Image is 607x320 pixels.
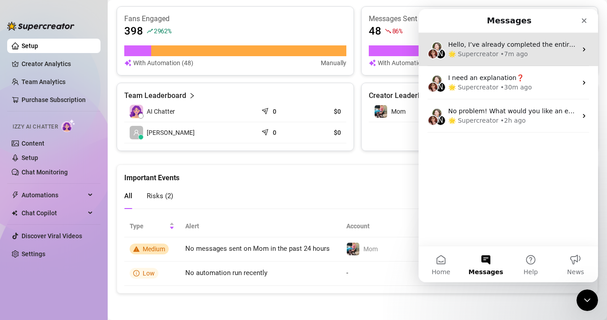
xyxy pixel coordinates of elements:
[22,206,85,220] span: Chat Copilot
[391,108,406,115] span: Mom
[143,245,165,253] span: Medium
[369,14,591,24] article: Messages Sent
[346,221,417,231] span: Account
[22,154,38,161] a: Setup
[307,128,341,137] article: $0
[124,215,180,237] th: Type
[30,107,80,116] div: 🌟 Supercreator
[133,129,140,136] span: user
[82,40,109,50] div: • 7m ago
[124,58,131,68] img: svg%3e
[22,42,38,49] a: Setup
[13,66,24,76] img: Ella avatar
[369,58,376,68] img: svg%3e
[262,127,271,136] span: send
[22,169,68,176] a: Chat Monitoring
[385,28,391,34] span: fall
[82,107,107,116] div: • 2h ago
[147,107,175,116] span: AI Chatter
[22,232,82,240] a: Discover Viral Videos
[135,237,179,273] button: News
[133,246,140,252] span: warning
[17,73,27,84] div: N
[22,93,93,107] a: Purchase Subscription
[363,245,378,253] span: Mom
[22,78,66,85] a: Team Analytics
[576,289,598,311] iframe: Intercom live chat
[147,192,173,200] span: Risks ( 2 )
[12,210,17,216] img: Chat Copilot
[375,105,387,118] img: Mom
[124,192,132,200] span: All
[61,119,75,132] img: AI Chatter
[17,106,27,117] div: N
[22,57,93,71] a: Creator Analytics
[147,128,195,138] span: [PERSON_NAME]
[9,73,20,84] img: Giselle avatar
[147,28,153,34] span: rise
[30,40,80,50] div: 🌟 Supercreator
[180,215,341,237] th: Alert
[105,260,119,266] span: Help
[124,14,346,24] article: Fans Engaged
[189,90,195,101] span: right
[50,260,84,266] span: Messages
[185,244,330,253] span: No messages sent on Mom in the past 24 hours
[45,237,90,273] button: Messages
[148,260,166,266] span: News
[7,22,74,31] img: logo-BBDzfeDw.svg
[307,107,341,116] article: $0
[82,74,113,83] div: • 30m ago
[321,58,346,68] article: Manually
[347,243,359,255] img: Mom
[124,90,186,101] article: Team Leaderboard
[13,123,58,131] span: Izzy AI Chatter
[124,24,143,38] article: 398
[143,270,155,277] span: Low
[154,27,171,35] span: 2962 %
[130,105,143,118] img: izzy-ai-chatter-avatar-DDCN_rTZ.svg
[13,99,24,110] img: Ella avatar
[12,191,19,199] span: thunderbolt
[9,106,20,117] img: Giselle avatar
[30,65,105,72] span: I need an explanation❓
[419,9,598,282] iframe: Intercom live chat
[133,58,193,68] article: With Automation (48)
[392,27,402,35] span: 86 %
[369,90,437,101] article: Creator Leaderboard
[133,270,140,276] span: info-circle
[22,140,44,147] a: Content
[22,250,45,258] a: Settings
[378,58,450,68] article: With Automation & AI (48)
[124,165,590,183] div: Important Events
[346,269,348,277] span: -
[30,74,80,83] div: 🌟 Supercreator
[90,237,135,273] button: Help
[30,98,206,106] span: No problem! What would you like an explanation about?
[130,221,167,231] span: Type
[369,24,381,38] article: 48
[262,106,271,115] span: send
[22,188,85,202] span: Automations
[13,260,31,266] span: Home
[273,107,276,116] article: 0
[185,269,267,277] span: No automation run recently
[273,128,276,137] article: 0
